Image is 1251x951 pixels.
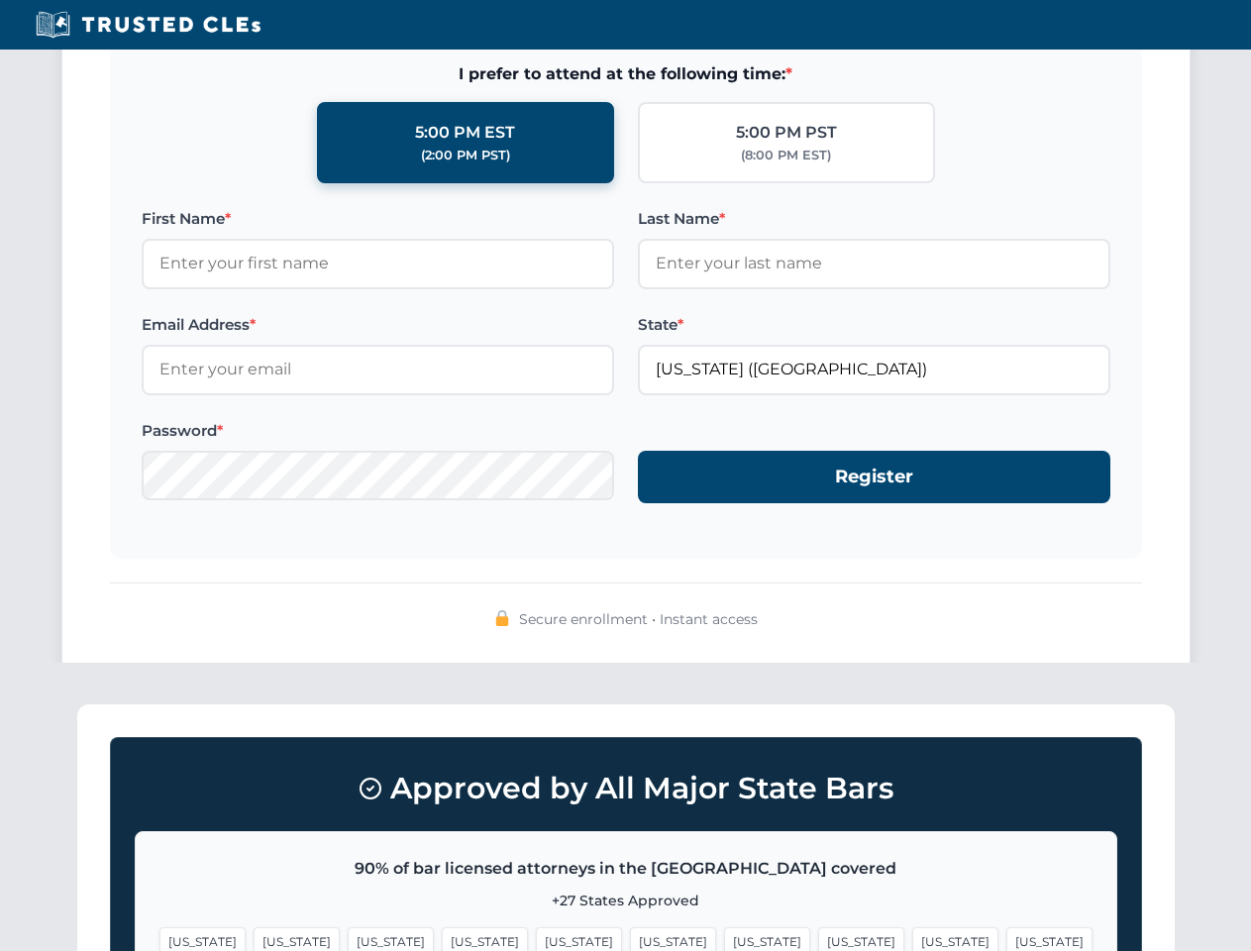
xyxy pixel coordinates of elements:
[159,890,1093,911] p: +27 States Approved
[519,608,758,630] span: Secure enrollment • Instant access
[638,313,1110,337] label: State
[30,10,266,40] img: Trusted CLEs
[135,762,1117,815] h3: Approved by All Major State Bars
[142,419,614,443] label: Password
[638,239,1110,288] input: Enter your last name
[142,207,614,231] label: First Name
[142,239,614,288] input: Enter your first name
[638,451,1110,503] button: Register
[638,207,1110,231] label: Last Name
[142,313,614,337] label: Email Address
[159,856,1093,882] p: 90% of bar licensed attorneys in the [GEOGRAPHIC_DATA] covered
[494,610,510,626] img: 🔒
[142,61,1110,87] span: I prefer to attend at the following time:
[638,345,1110,394] input: Florida (FL)
[415,120,515,146] div: 5:00 PM EST
[736,120,837,146] div: 5:00 PM PST
[142,345,614,394] input: Enter your email
[421,146,510,165] div: (2:00 PM PST)
[741,146,831,165] div: (8:00 PM EST)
